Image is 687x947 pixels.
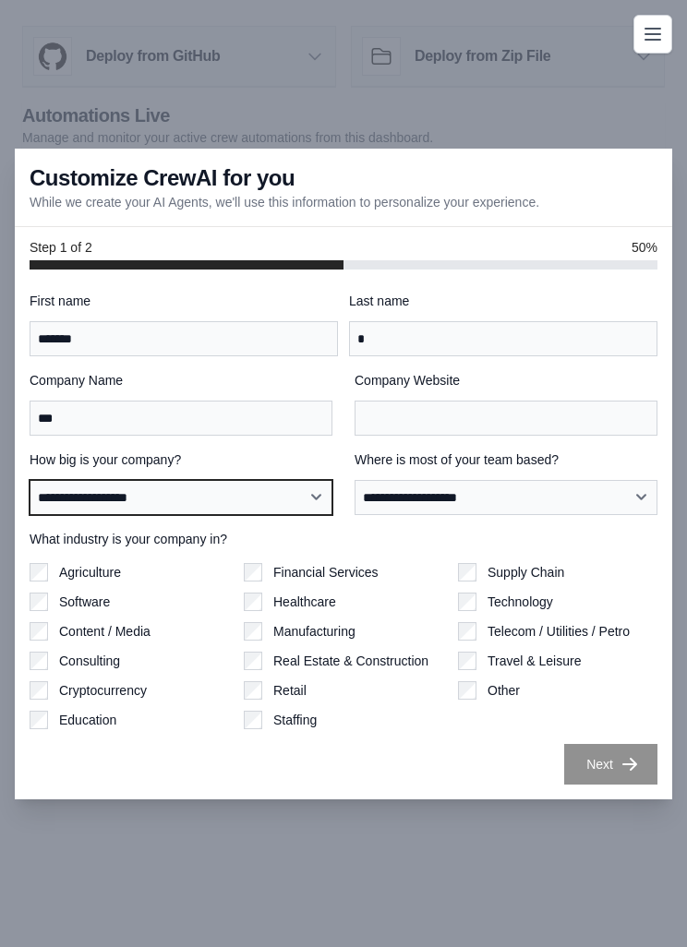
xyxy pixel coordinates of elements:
label: Manufacturing [273,622,356,641]
iframe: Chat Widget [595,858,687,947]
label: Where is most of your team based? [355,450,657,469]
p: While we create your AI Agents, we'll use this information to personalize your experience. [30,193,539,211]
label: How big is your company? [30,450,332,469]
label: Consulting [59,652,120,670]
label: Cryptocurrency [59,681,147,700]
label: First name [30,292,338,310]
label: Financial Services [273,563,379,581]
label: Technology [488,593,553,611]
label: Retail [273,681,307,700]
label: Staffing [273,711,317,729]
label: Travel & Leisure [488,652,581,670]
label: Software [59,593,110,611]
label: Education [59,711,116,729]
label: Healthcare [273,593,336,611]
label: Telecom / Utilities / Petro [488,622,630,641]
span: Step 1 of 2 [30,238,92,257]
label: Real Estate & Construction [273,652,428,670]
label: Agriculture [59,563,121,581]
label: What industry is your company in? [30,530,657,548]
h3: Customize CrewAI for you [30,163,295,193]
label: Content / Media [59,622,151,641]
button: Toggle navigation [633,15,672,54]
button: Next [564,744,657,785]
span: 50% [632,238,657,257]
label: Company Name [30,371,332,390]
label: Other [488,681,520,700]
label: Supply Chain [488,563,564,581]
label: Company Website [355,371,657,390]
label: Last name [349,292,657,310]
